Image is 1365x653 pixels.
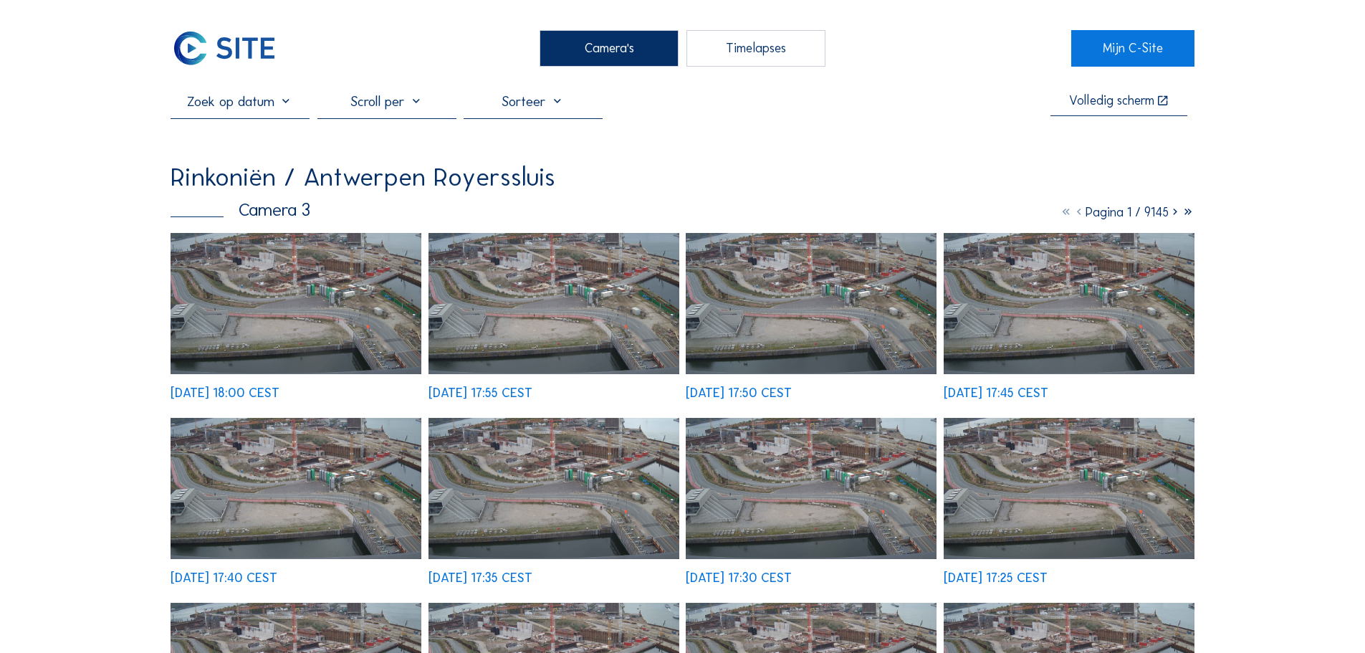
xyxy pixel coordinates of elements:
[171,387,279,400] div: [DATE] 18:00 CEST
[686,418,937,559] img: image_53754941
[1086,204,1169,220] span: Pagina 1 / 9145
[540,30,679,66] div: Camera's
[944,387,1048,400] div: [DATE] 17:45 CEST
[944,233,1194,374] img: image_53755039
[686,387,792,400] div: [DATE] 17:50 CEST
[428,233,679,374] img: image_53755111
[171,30,293,66] a: C-SITE Logo
[171,164,555,190] div: Rinkoniën / Antwerpen Royerssluis
[171,92,310,110] input: Zoek op datum 󰅀
[428,387,532,400] div: [DATE] 17:55 CEST
[944,418,1194,559] img: image_53754907
[686,233,937,374] img: image_53755075
[171,201,310,219] div: Camera 3
[686,572,792,585] div: [DATE] 17:30 CEST
[1071,30,1194,66] a: Mijn C-Site
[1069,95,1154,108] div: Volledig scherm
[428,572,532,585] div: [DATE] 17:35 CEST
[171,572,277,585] div: [DATE] 17:40 CEST
[686,30,825,66] div: Timelapses
[171,233,421,374] img: image_53755206
[944,572,1048,585] div: [DATE] 17:25 CEST
[171,30,278,66] img: C-SITE Logo
[171,418,421,559] img: image_53755016
[428,418,679,559] img: image_53754973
